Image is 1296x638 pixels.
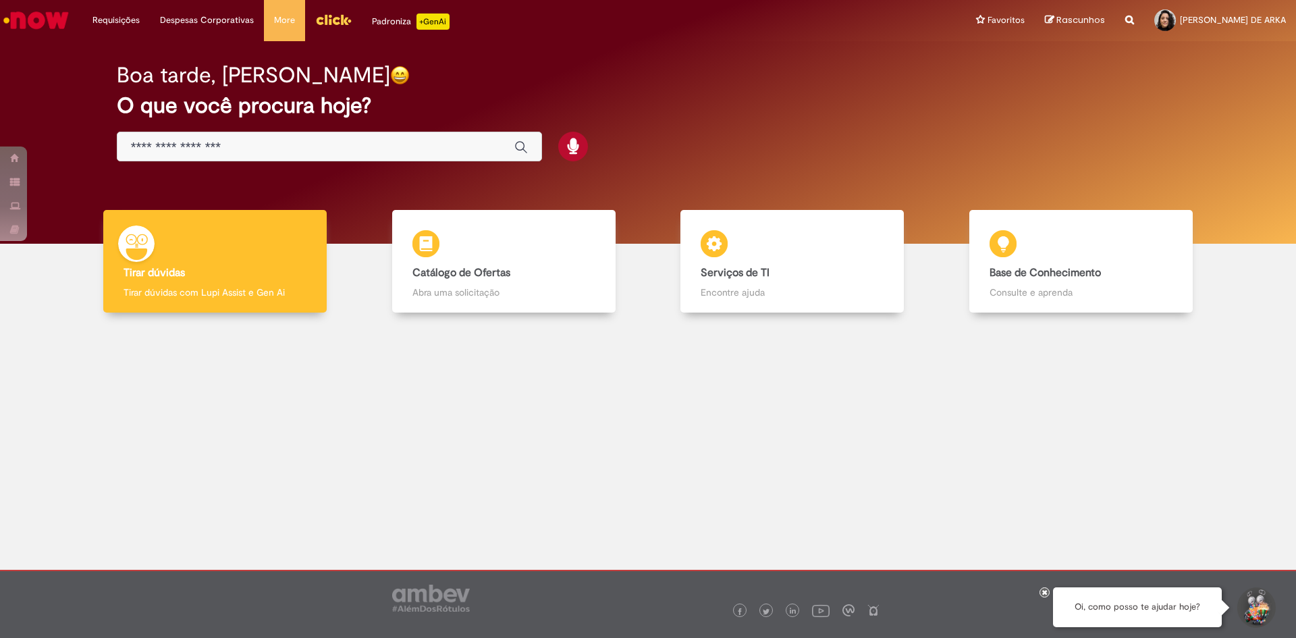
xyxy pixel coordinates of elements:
img: logo_footer_facebook.png [736,608,743,615]
img: happy-face.png [390,65,410,85]
span: [PERSON_NAME] DE ARKA [1180,14,1286,26]
a: Rascunhos [1045,14,1105,27]
a: Serviços de TI Encontre ajuda [648,210,937,313]
img: logo_footer_naosei.png [867,604,880,616]
button: Iniciar Conversa de Suporte [1235,587,1276,628]
a: Tirar dúvidas Tirar dúvidas com Lupi Assist e Gen Ai [71,210,360,313]
span: Despesas Corporativas [160,14,254,27]
p: Tirar dúvidas com Lupi Assist e Gen Ai [124,286,306,299]
img: logo_footer_workplace.png [842,604,855,616]
b: Serviços de TI [701,266,769,280]
p: Abra uma solicitação [412,286,595,299]
img: ServiceNow [1,7,71,34]
img: logo_footer_youtube.png [812,602,830,619]
p: +GenAi [416,14,450,30]
span: More [274,14,295,27]
img: logo_footer_ambev_rotulo_gray.png [392,585,470,612]
a: Base de Conhecimento Consulte e aprenda [937,210,1226,313]
b: Tirar dúvidas [124,266,185,280]
span: Requisições [92,14,140,27]
p: Consulte e aprenda [990,286,1172,299]
img: logo_footer_twitter.png [763,608,769,615]
h2: Boa tarde, [PERSON_NAME] [117,63,390,87]
div: Padroniza [372,14,450,30]
span: Favoritos [988,14,1025,27]
div: Oi, como posso te ajudar hoje? [1053,587,1222,627]
h2: O que você procura hoje? [117,94,1180,117]
span: Rascunhos [1056,14,1105,26]
a: Catálogo de Ofertas Abra uma solicitação [360,210,649,313]
img: click_logo_yellow_360x200.png [315,9,352,30]
img: logo_footer_linkedin.png [790,608,796,616]
p: Encontre ajuda [701,286,884,299]
b: Base de Conhecimento [990,266,1101,280]
b: Catálogo de Ofertas [412,266,510,280]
